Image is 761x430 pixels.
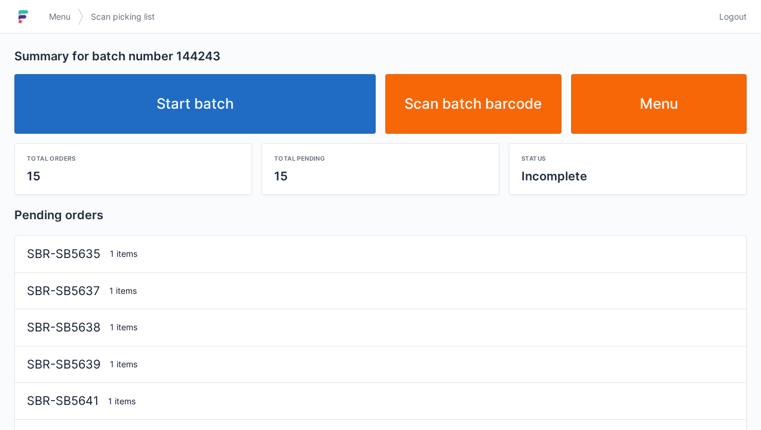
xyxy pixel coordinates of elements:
div: 1 items [105,248,739,260]
div: 1 items [103,395,739,407]
span: Menu [49,11,70,23]
img: logo-small.jpg [14,7,32,26]
div: Incomplete [521,168,734,185]
a: Scan batch barcode [385,74,561,134]
div: 15 [274,168,487,185]
a: Menu [571,74,747,134]
a: Start batch [14,74,376,134]
div: SBR-SB5638 [22,319,105,336]
div: Status [521,153,734,163]
div: SBR-SB5641 [22,392,103,410]
a: Menu [42,6,78,27]
a: Scan picking list [84,6,162,27]
h2: Summary for batch number 144243 [14,48,747,64]
span: Scan picking list [91,11,155,23]
div: SBR-SB5639 [22,356,105,373]
div: 1 items [105,358,739,370]
span: Logout [719,11,747,23]
a: Logout [712,6,747,27]
div: SBR-SB5635 [22,245,105,263]
div: Total pending [274,153,487,163]
div: Total orders [27,153,240,163]
div: SBR-SB5637 [22,282,105,300]
div: 1 items [105,285,739,297]
img: svg> [78,2,84,31]
div: 15 [27,168,240,185]
h2: Pending orders [14,207,747,223]
div: 1 items [105,321,739,333]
